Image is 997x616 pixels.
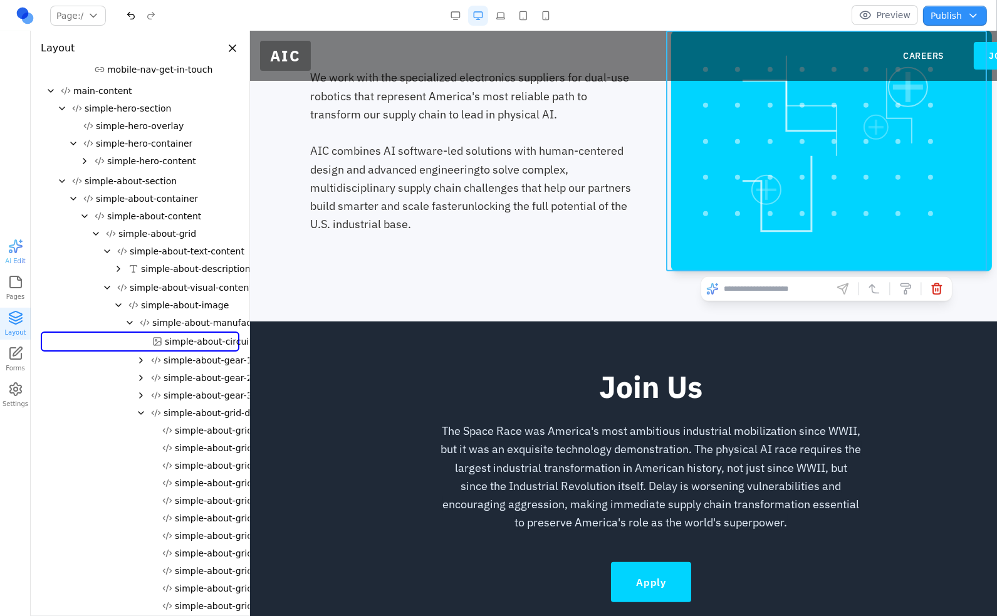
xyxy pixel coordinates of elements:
span: simple-about-gear-1 [164,354,253,367]
button: Desktop [468,6,488,26]
button: Close panel [226,41,239,55]
span: simple-about-description [141,263,251,275]
button: Collapse [125,318,135,328]
button: Expand [113,264,123,274]
button: Publish [923,6,987,26]
span: simple-about-circuit-lines [165,335,276,348]
button: Preview [852,5,919,25]
button: Collapse [57,103,67,113]
button: simple-about-grid-dot-9 [157,580,284,597]
button: Collapse [113,300,123,310]
span: simple-about-container [96,192,198,205]
button: simple-about-grid-dot-8 [157,562,284,580]
span: main-content [73,85,132,97]
button: simple-about-grid-dot-3 [157,474,284,492]
span: simple-hero-section [85,102,172,115]
button: Tablet [513,6,533,26]
button: Collapse [102,246,112,256]
span: simple-about-grid-dot-6 [175,530,279,542]
button: simple-about-container [78,190,239,207]
button: Page:/ [50,6,106,26]
span: mobile-nav-get-in-touch [107,63,212,76]
button: simple-about-grid-dot-6 [157,527,284,545]
button: simple-hero-overlay [78,117,239,135]
button: simple-about-grid-dot-4 [157,492,284,509]
button: Expand [80,156,90,166]
button: simple-about-grid-dots [146,404,268,422]
button: simple-about-gear-2 [146,369,258,387]
button: simple-about-gear-1 [146,352,258,369]
button: simple-about-description [123,260,256,278]
button: simple-hero-container [78,135,239,152]
button: Expand [136,355,146,365]
button: simple-about-visual-content [112,279,258,296]
h3: Layout [41,41,75,56]
span: simple-about-section [85,175,177,187]
button: Collapse [136,408,146,418]
span: simple-about-manufacturing-patterns [152,316,317,329]
span: simple-about-grid-dot-1 [175,442,279,454]
span: simple-about-content [107,210,201,222]
button: Expand [136,373,146,383]
button: simple-about-section [67,172,239,190]
span: simple-about-gear-2 [164,372,253,384]
button: simple-about-content [90,207,239,225]
button: Collapse [68,138,78,149]
span: simple-about-grid [118,227,196,240]
button: simple-about-grid-dot-10 [157,597,290,615]
button: simple-about-grid-dot-0 [157,422,284,439]
a: Apply [361,531,441,572]
span: simple-about-grid-dot-4 [175,494,279,507]
span: simple-about-visual-content [130,281,253,294]
button: simple-about-grid-dot-7 [157,545,284,562]
button: simple-about-manufacturing-patterns [135,314,322,331]
button: simple-about-text-content [112,243,249,260]
span: simple-about-grid-dot-9 [175,582,279,595]
button: Collapse [57,176,67,186]
button: Collapse [80,211,90,221]
button: Laptop [491,6,511,26]
span: simple-about-grid-dots [164,407,263,419]
button: Mobile [536,6,556,26]
button: simple-hero-content [90,152,239,170]
button: simple-about-grid-dot-5 [157,509,284,527]
button: simple-about-grid-dot-2 [157,457,284,474]
span: simple-about-grid-dot-3 [175,477,279,489]
span: simple-about-grid-dot-7 [175,547,279,560]
span: simple-about-text-content [130,245,244,258]
button: Collapse [68,194,78,204]
span: simple-about-image [141,299,229,311]
span: simple-hero-overlay [96,120,184,132]
button: Collapse [91,229,101,239]
span: simple-about-grid-dot-5 [175,512,279,525]
button: mobile-nav-get-in-touch [90,61,239,78]
span: simple-hero-container [96,137,192,150]
span: AI Edit [5,256,25,266]
button: simple-about-grid [101,225,239,243]
button: simple-about-circuit-lines [147,333,281,350]
span: simple-hero-content [107,155,196,167]
button: simple-about-gear-3 [146,387,258,404]
span: simple-about-gear-3 [164,389,253,402]
span: simple-about-grid-dot-10 [175,600,284,612]
span: simple-about-grid-dot-8 [175,565,279,577]
button: Desktop Wide [446,6,466,26]
button: Collapse [46,86,56,96]
button: main-content [56,82,239,100]
button: simple-hero-section [67,100,239,117]
button: Collapse [102,283,112,293]
span: simple-about-grid-dot-0 [175,424,279,437]
button: Expand [136,390,146,400]
span: simple-about-grid-dot-2 [175,459,279,472]
button: simple-about-grid-dot-1 [157,439,284,457]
